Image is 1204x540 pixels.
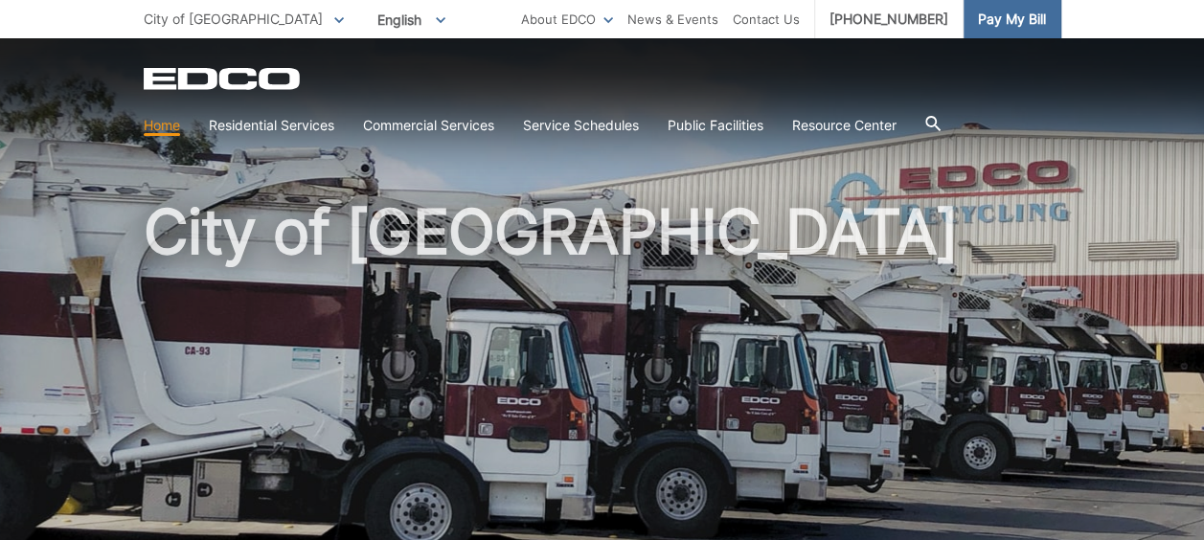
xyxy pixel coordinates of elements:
[792,115,897,136] a: Resource Center
[144,115,180,136] a: Home
[668,115,763,136] a: Public Facilities
[521,9,613,30] a: About EDCO
[363,115,494,136] a: Commercial Services
[363,4,460,35] span: English
[209,115,334,136] a: Residential Services
[523,115,639,136] a: Service Schedules
[144,67,303,90] a: EDCD logo. Return to the homepage.
[978,9,1046,30] span: Pay My Bill
[733,9,800,30] a: Contact Us
[627,9,718,30] a: News & Events
[144,11,323,27] span: City of [GEOGRAPHIC_DATA]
